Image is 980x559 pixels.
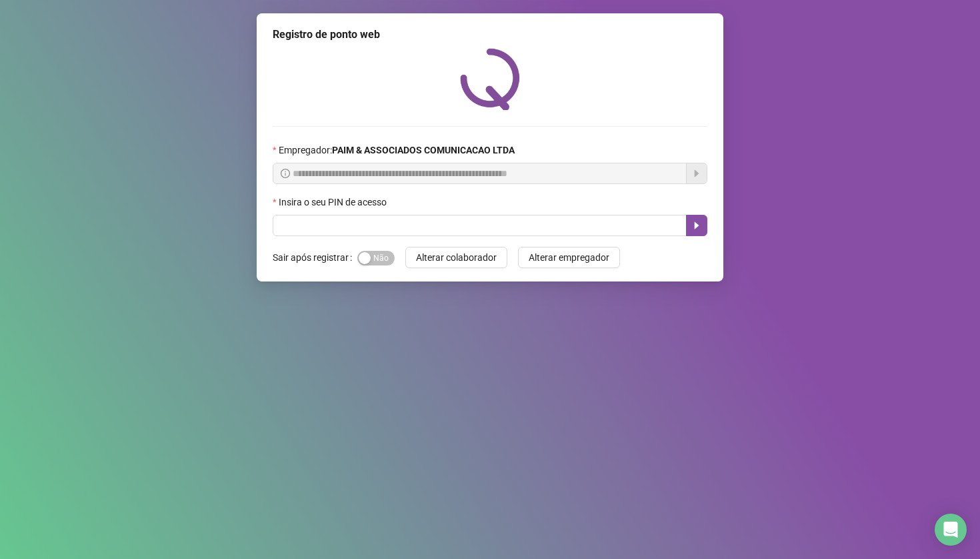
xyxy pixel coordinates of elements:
[332,145,515,155] strong: PAIM & ASSOCIADOS COMUNICACAO LTDA
[273,195,395,209] label: Insira o seu PIN de acesso
[460,48,520,110] img: QRPoint
[518,247,620,268] button: Alterar empregador
[529,250,609,265] span: Alterar empregador
[405,247,507,268] button: Alterar colaborador
[416,250,497,265] span: Alterar colaborador
[273,247,357,268] label: Sair após registrar
[281,169,290,178] span: info-circle
[279,143,515,157] span: Empregador :
[691,220,702,231] span: caret-right
[935,514,967,546] div: Open Intercom Messenger
[273,27,707,43] div: Registro de ponto web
